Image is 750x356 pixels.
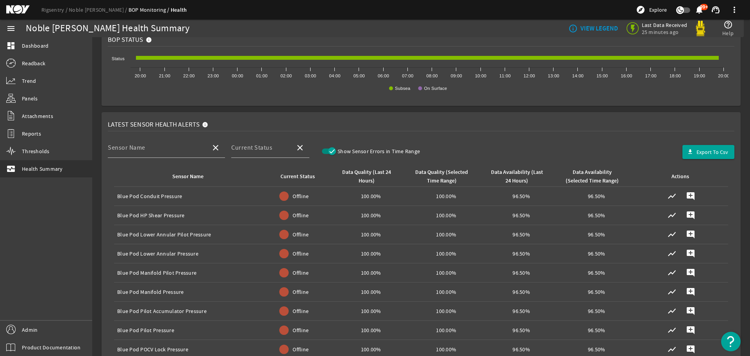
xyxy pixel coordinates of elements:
a: Rigsentry [41,6,69,13]
div: 100.00% [336,250,405,258]
mat-icon: explore [636,5,645,14]
button: Explore [633,4,670,16]
div: 96.50% [487,307,555,315]
div: 100.00% [412,231,480,238]
div: 100.00% [412,192,480,200]
span: Offline [293,211,309,219]
div: Current Status [274,172,327,181]
span: Attachments [22,112,53,120]
a: Noble [PERSON_NAME] [69,6,129,13]
span: Export To Csv [696,148,728,156]
span: BOP Status [108,36,143,44]
a: Health [171,6,187,14]
mat-icon: dashboard [6,41,16,50]
mat-label: Current Status [231,144,272,152]
text: 22:00 [183,73,195,78]
span: Offline [293,250,309,258]
text: 17:00 [645,73,657,78]
div: 96.50% [562,326,631,334]
div: 100.00% [336,211,405,219]
mat-icon: add_comment [686,326,695,335]
span: Offline [293,231,309,238]
text: 15:00 [596,73,608,78]
text: 04:00 [329,73,341,78]
text: 03:00 [305,73,316,78]
text: 20:00 [135,73,146,78]
span: Offline [293,326,309,334]
div: 96.50% [562,269,631,277]
text: 10:00 [475,73,486,78]
div: 100.00% [336,231,405,238]
div: Noble [PERSON_NAME] Health Summary [26,25,190,32]
div: Actions [671,172,689,181]
mat-icon: show_chart [667,211,677,220]
div: 96.50% [487,192,555,200]
label: Show Sensor Errors in Time Range [336,147,420,155]
div: 96.50% [487,250,555,258]
div: 96.50% [487,345,555,353]
div: 96.50% [562,211,631,219]
mat-icon: show_chart [667,268,677,277]
span: Explore [649,6,667,14]
div: Data Quality (Selected Time Range) [412,168,477,185]
mat-icon: help_outline [723,20,733,29]
a: BOP Monitoring [129,6,171,13]
text: 01:00 [256,73,268,78]
mat-icon: show_chart [667,230,677,239]
div: 96.50% [487,326,555,334]
text: 20:00 [718,73,729,78]
text: 00:00 [232,73,243,78]
mat-icon: add_comment [686,211,695,220]
div: 96.50% [562,345,631,353]
div: 96.50% [562,231,631,238]
mat-icon: file_download [687,149,693,155]
div: 100.00% [336,288,405,296]
div: Blue Pod Pilot Accumulator Pressure [117,307,268,315]
div: 96.50% [487,231,555,238]
div: Data Availability (Last 24 Hours) [487,168,552,185]
div: 96.50% [562,288,631,296]
text: 08:00 [426,73,437,78]
div: Blue Pod Conduit Pressure [117,192,268,200]
mat-icon: info_outline [568,24,575,33]
div: Data Quality (Last 24 Hours) [337,168,395,185]
button: more_vert [725,0,744,19]
text: 11:00 [499,73,511,78]
div: 100.00% [412,211,480,219]
span: Offline [293,269,309,277]
div: 100.00% [336,269,405,277]
mat-icon: show_chart [667,326,677,335]
span: Thresholds [22,147,50,155]
div: 96.50% [562,307,631,315]
span: Admin [22,326,37,334]
button: Export To Csv [682,145,734,159]
mat-icon: menu [6,24,16,33]
span: Panels [22,95,38,102]
mat-icon: notifications [695,5,704,14]
button: Open Resource Center [721,332,741,351]
mat-icon: close [211,143,220,152]
mat-icon: support_agent [711,5,720,14]
text: 23:00 [207,73,219,78]
mat-icon: add_comment [686,230,695,239]
mat-icon: add_comment [686,345,695,354]
mat-icon: show_chart [667,191,677,201]
mat-icon: monitor_heart [6,164,16,174]
div: 100.00% [412,288,480,296]
div: 100.00% [412,250,480,258]
span: Product Documentation [22,343,80,351]
text: 19:00 [694,73,705,78]
div: 100.00% [336,326,405,334]
div: Data Availability (Selected Time Range) [563,168,621,185]
text: 13:00 [548,73,559,78]
b: VIEW LEGEND [580,25,618,32]
div: Data Quality (Last 24 Hours) [336,168,402,185]
text: 18:00 [670,73,681,78]
span: Reports [22,130,41,138]
div: Blue Pod Lower Annular Pressure [117,250,268,258]
div: 100.00% [336,192,405,200]
div: 100.00% [336,307,405,315]
span: Health Summary [22,165,63,173]
div: Data Availability (Last 24 Hours) [488,168,545,185]
span: Offline [293,307,309,315]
